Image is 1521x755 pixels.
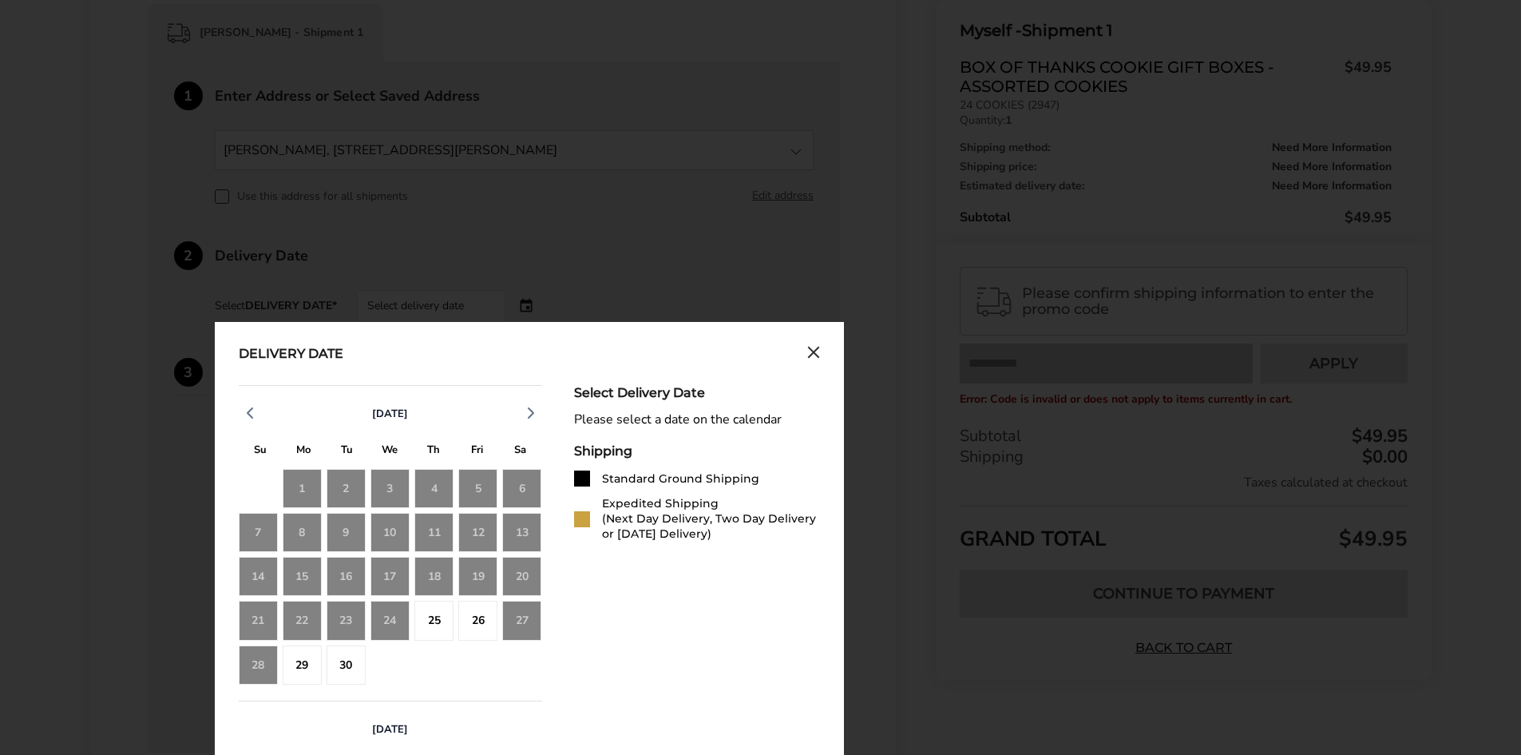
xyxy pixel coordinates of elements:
div: T [325,439,368,464]
div: S [498,439,541,464]
div: Expedited Shipping (Next Day Delivery, Two Day Delivery or [DATE] Delivery) [602,496,820,542]
div: M [282,439,325,464]
div: Select Delivery Date [574,385,820,400]
div: S [239,439,282,464]
button: [DATE] [366,407,414,421]
div: F [455,439,498,464]
span: [DATE] [372,407,408,421]
div: Standard Ground Shipping [602,471,759,487]
span: [DATE] [372,722,408,737]
button: Close calendar [807,346,820,364]
div: Delivery Date [239,346,343,364]
div: Shipping [574,443,820,459]
button: [DATE] [366,722,414,737]
div: Please select a date on the calendar [574,412,820,427]
div: W [368,439,411,464]
div: T [412,439,455,464]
